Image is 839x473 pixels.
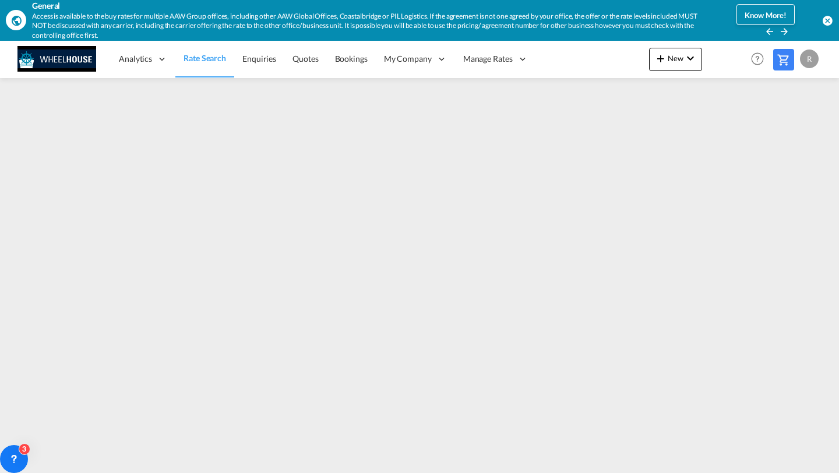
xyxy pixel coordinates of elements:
div: Manage Rates [455,40,536,77]
md-icon: icon-plus 400-fg [654,51,668,65]
button: Know More! [736,4,795,25]
span: Help [748,49,767,69]
span: New [654,54,697,63]
span: Enquiries [242,54,276,63]
a: Bookings [327,40,376,77]
md-icon: icon-chevron-down [683,51,697,65]
button: icon-close-circle [822,15,833,26]
span: Manage Rates [463,53,513,65]
button: icon-arrow-right [779,26,789,37]
button: icon-arrow-left [764,26,778,37]
span: Know More! [745,10,787,20]
a: Quotes [284,40,326,77]
span: Analytics [119,53,152,65]
div: Access is available to the buy rates for multiple AAW Group offices, including other AAW Global O... [32,12,709,41]
img: 186c01200b8911efbb3e93c29cf9ca86.jpg [17,46,96,72]
span: Quotes [292,54,318,63]
a: Rate Search [175,40,234,77]
a: Enquiries [234,40,284,77]
div: R [800,50,819,68]
div: My Company [376,40,455,77]
span: My Company [384,53,432,65]
span: Bookings [335,54,368,63]
md-icon: icon-earth [10,15,22,26]
div: Help [748,49,773,70]
button: icon-plus 400-fgNewicon-chevron-down [649,48,702,71]
span: Rate Search [184,53,226,63]
md-icon: icon-arrow-left [764,26,775,37]
div: Analytics [111,40,175,77]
